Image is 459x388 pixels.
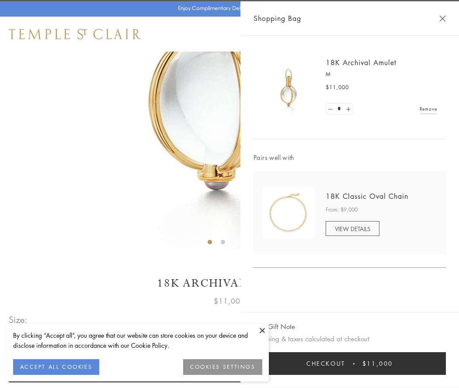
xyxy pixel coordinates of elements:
[262,187,315,239] img: N88865-OV18
[254,152,446,163] span: Pairs well with
[326,104,335,114] a: Set quantity to 0
[9,29,141,39] img: Temple St. Clair
[326,221,379,236] a: VIEW DETAILS
[420,104,437,114] a: Remove
[183,359,262,375] button: COOKIES SETTINGS
[326,191,408,201] a: 18K Classic Oval Chain
[326,83,349,92] span: $11,000
[178,4,277,13] p: Enjoy Complimentary Delivery & Returns
[262,61,315,114] img: 18K Archival Amulet
[254,321,295,332] button: Add Gift Note
[335,225,370,233] span: VIEW DETAILS
[326,58,396,67] a: 18K Archival Amulet
[254,333,446,344] p: Shipping & taxes calculated at checkout
[9,276,450,291] h1: 18K Archival Amulet
[9,312,28,327] span: Size:
[344,104,352,114] a: Set quantity to 2
[254,13,301,24] span: Shopping Bag
[326,70,437,79] p: M
[254,352,446,375] button: Checkout $11,000
[439,15,446,22] button: Close Shopping Bag
[13,330,262,350] div: By clicking “Accept all”, you agree that our website can store cookies on your device and disclos...
[214,295,245,307] span: $11,000
[362,359,393,368] span: $11,000
[326,205,358,214] span: From: $9,000
[13,359,99,375] button: ACCEPT ALL COOKIES
[306,359,345,368] span: Checkout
